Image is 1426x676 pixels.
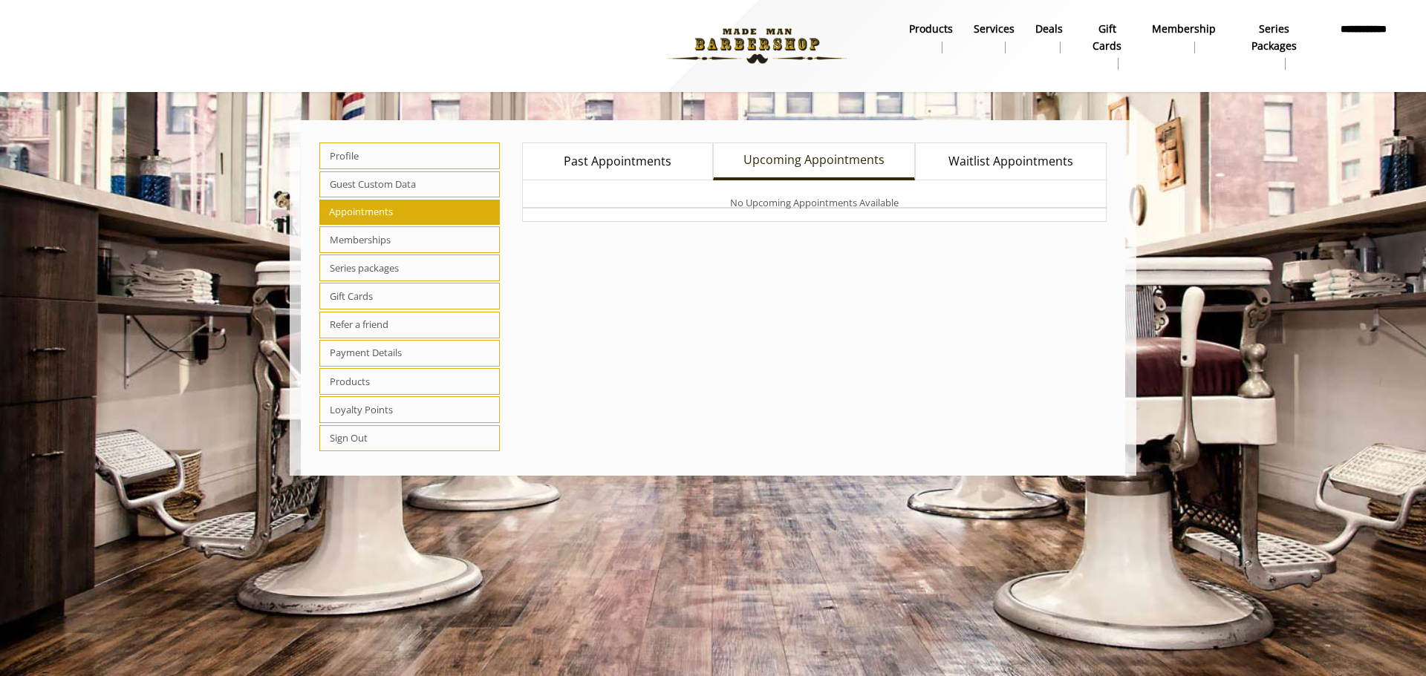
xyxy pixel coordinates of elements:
[319,171,500,198] span: Guest Custom Data
[1142,19,1226,57] a: MembershipMembership
[1025,19,1073,57] a: DealsDeals
[1084,21,1131,54] b: gift cards
[1226,19,1323,73] a: Series packagesSeries packages
[963,19,1025,57] a: ServicesServices
[1073,19,1142,73] a: Gift cardsgift cards
[319,396,500,423] span: Loyalty Points
[1035,21,1063,37] b: Deals
[319,283,500,309] span: Gift Cards
[564,152,671,171] span: Past Appointments
[319,340,500,367] span: Payment Details
[948,152,1073,171] span: Waitlist Appointments
[655,5,859,87] img: Made Man Barbershop logo
[1152,21,1216,37] b: Membership
[319,226,500,253] span: Memberships
[319,312,500,338] span: Refer a friend
[319,142,500,169] span: Profile
[319,425,500,452] span: Sign Out
[974,21,1015,37] b: Services
[909,21,953,37] b: products
[319,200,500,225] span: Appointments
[899,19,963,57] a: Productsproducts
[743,151,885,170] span: Upcoming Appointments
[1237,21,1312,54] b: Series packages
[319,255,500,281] span: Series packages
[319,368,500,395] span: Products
